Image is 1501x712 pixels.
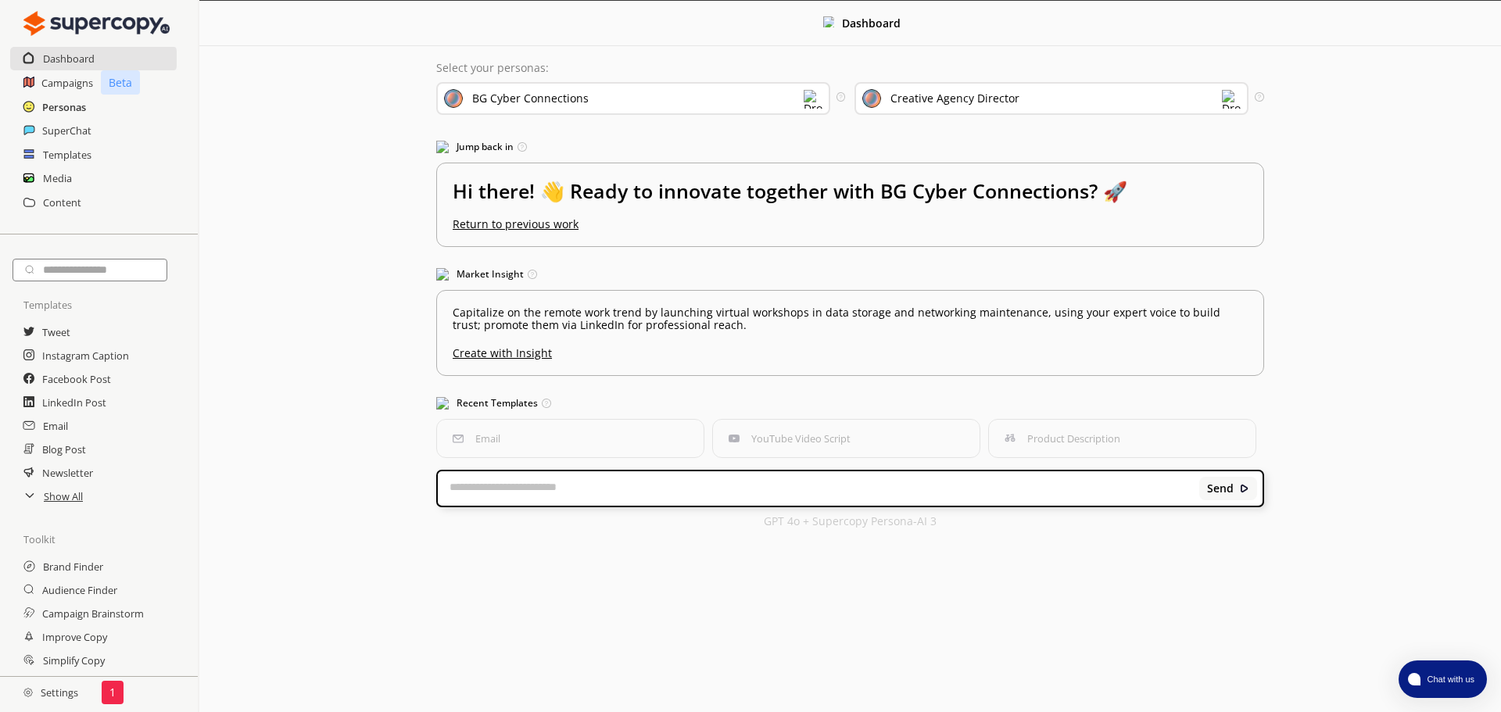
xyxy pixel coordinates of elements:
a: Templates [43,143,91,166]
a: SuperChat [42,119,91,142]
b: Dashboard [842,16,901,30]
img: Tooltip Icon [1255,92,1264,102]
a: Facebook Post [42,367,111,391]
a: Show All [44,485,83,508]
a: Email [43,414,68,438]
a: Instagram Caption [42,344,129,367]
img: Close [1239,483,1250,494]
img: Popular Templates [436,397,449,410]
p: 1 [109,686,116,699]
h3: Market Insight [436,263,1264,286]
p: Beta [101,70,140,95]
div: Creative Agency Director [890,92,1019,105]
a: Blog Post [42,438,86,461]
span: Chat with us [1420,673,1478,685]
a: LinkedIn Post [42,391,106,414]
p: Capitalize on the remote work trend by launching virtual workshops in data storage and networking... [453,306,1248,331]
img: Audience Icon [862,89,881,108]
button: YouTube Video ScriptYouTube Video Script [712,419,980,458]
a: Campaign Brainstorm [42,602,144,625]
img: Product Description [1005,433,1016,444]
img: Close [23,688,33,697]
a: Newsletter [42,461,93,485]
img: Tooltip Icon [528,270,537,279]
button: EmailEmail [436,419,704,458]
img: Dropdown Icon [804,90,822,109]
img: Tooltip Icon [542,399,551,408]
img: Dropdown Icon [1222,90,1241,109]
img: Tooltip Icon [836,92,846,102]
a: Media [43,166,72,190]
a: Simplify Copy [43,649,105,672]
a: Content [43,191,81,214]
img: Brand Icon [444,89,463,108]
u: Return to previous work [453,216,579,231]
h3: Jump back in [436,135,1264,159]
p: GPT 4o + Supercopy Persona-AI 3 [764,515,937,528]
p: Select your personas: [436,62,1264,74]
a: Audience Finder [42,578,117,602]
img: Tooltip Icon [518,142,527,152]
a: Expand Copy [42,672,103,696]
img: Email [453,433,464,444]
a: Brand Finder [43,555,103,578]
h3: Recent Templates [436,392,1264,415]
h2: Hi there! 👋 Ready to innovate together with BG Cyber Connections? 🚀 [453,179,1248,218]
img: Close [23,8,170,39]
img: Jump Back In [436,141,449,153]
img: YouTube Video Script [729,433,740,444]
a: Personas [42,95,86,119]
a: Campaigns [41,71,93,95]
div: BG Cyber Connections [472,92,589,105]
b: Send [1207,482,1234,495]
button: Product DescriptionProduct Description [988,419,1256,458]
a: Tweet [42,320,70,344]
img: Close [823,16,834,27]
a: Improve Copy [42,625,107,649]
u: Create with Insight [453,339,1248,360]
a: Dashboard [43,47,95,70]
img: Market Insight [436,268,449,281]
button: atlas-launcher [1399,660,1487,698]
